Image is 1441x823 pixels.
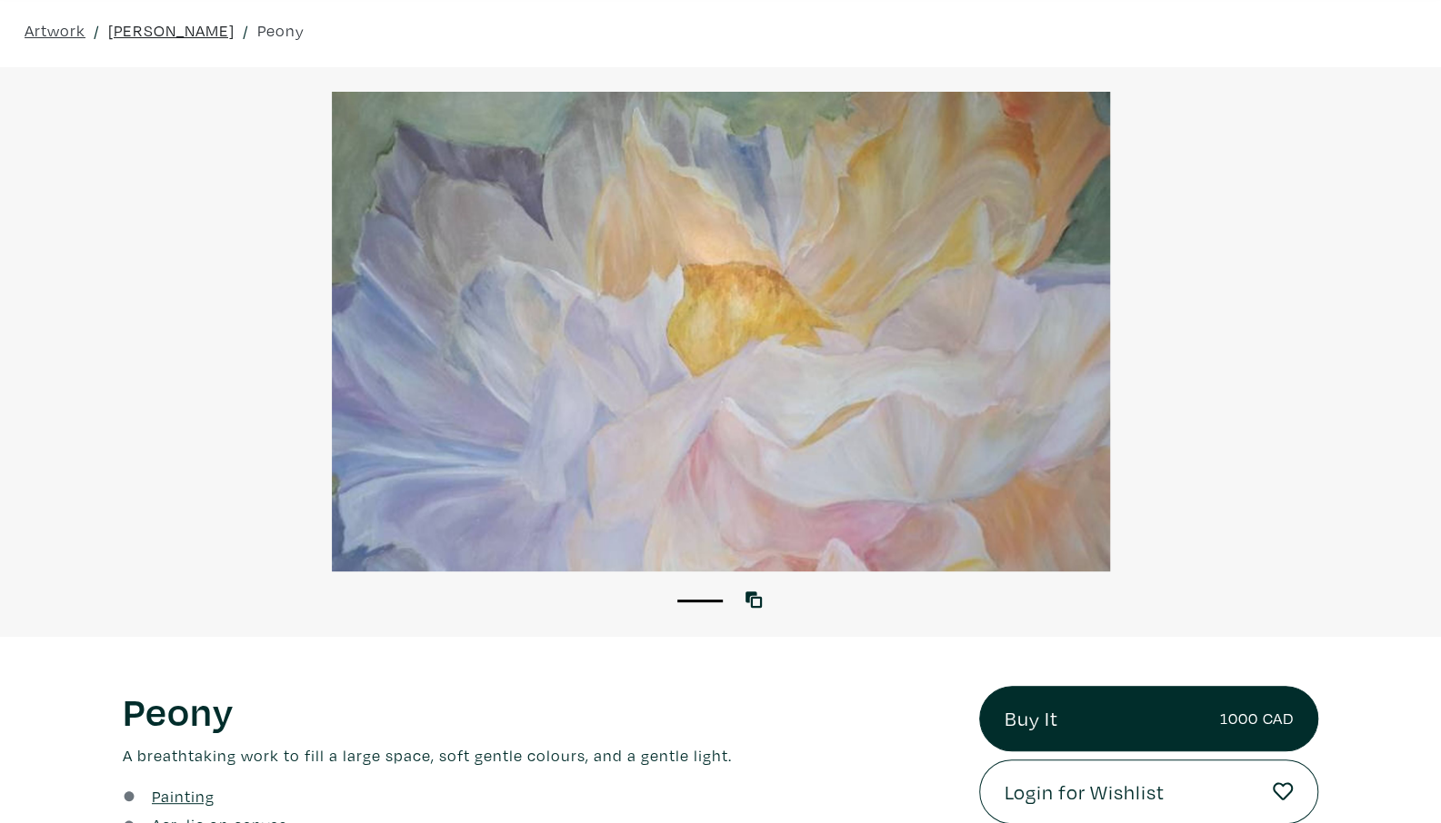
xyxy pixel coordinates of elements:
span: / [94,18,100,43]
button: 1 of 1 [677,600,723,602]
span: / [243,18,249,43]
a: Peony [257,18,305,43]
a: [PERSON_NAME] [108,18,235,43]
span: Login for Wishlist [1005,777,1165,808]
a: Buy It1000 CAD [979,686,1319,751]
h1: Peony [123,686,952,735]
a: Artwork [25,18,85,43]
u: Painting [152,786,215,807]
a: Painting [152,784,215,808]
small: 1000 CAD [1219,706,1293,730]
p: A breathtaking work to fill a large space, soft gentle colours, and a gentle light. [123,743,952,768]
